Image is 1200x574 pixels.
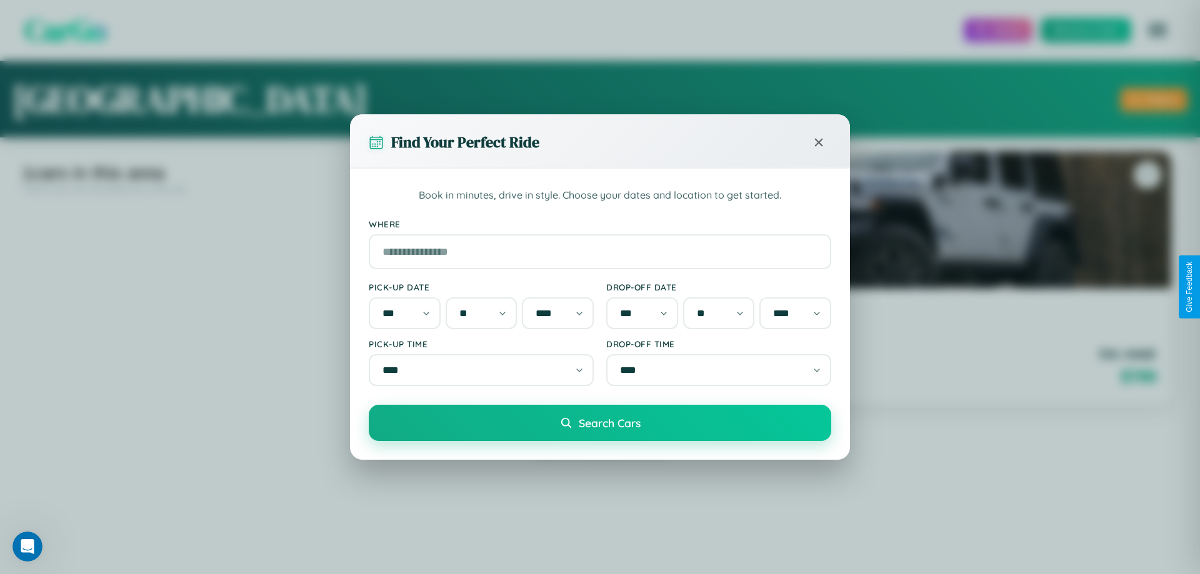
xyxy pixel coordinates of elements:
label: Pick-up Date [369,282,594,292]
h3: Find Your Perfect Ride [391,132,539,152]
label: Drop-off Date [606,282,831,292]
span: Search Cars [579,416,641,430]
label: Pick-up Time [369,339,594,349]
label: Where [369,219,831,229]
button: Search Cars [369,405,831,441]
p: Book in minutes, drive in style. Choose your dates and location to get started. [369,187,831,204]
label: Drop-off Time [606,339,831,349]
